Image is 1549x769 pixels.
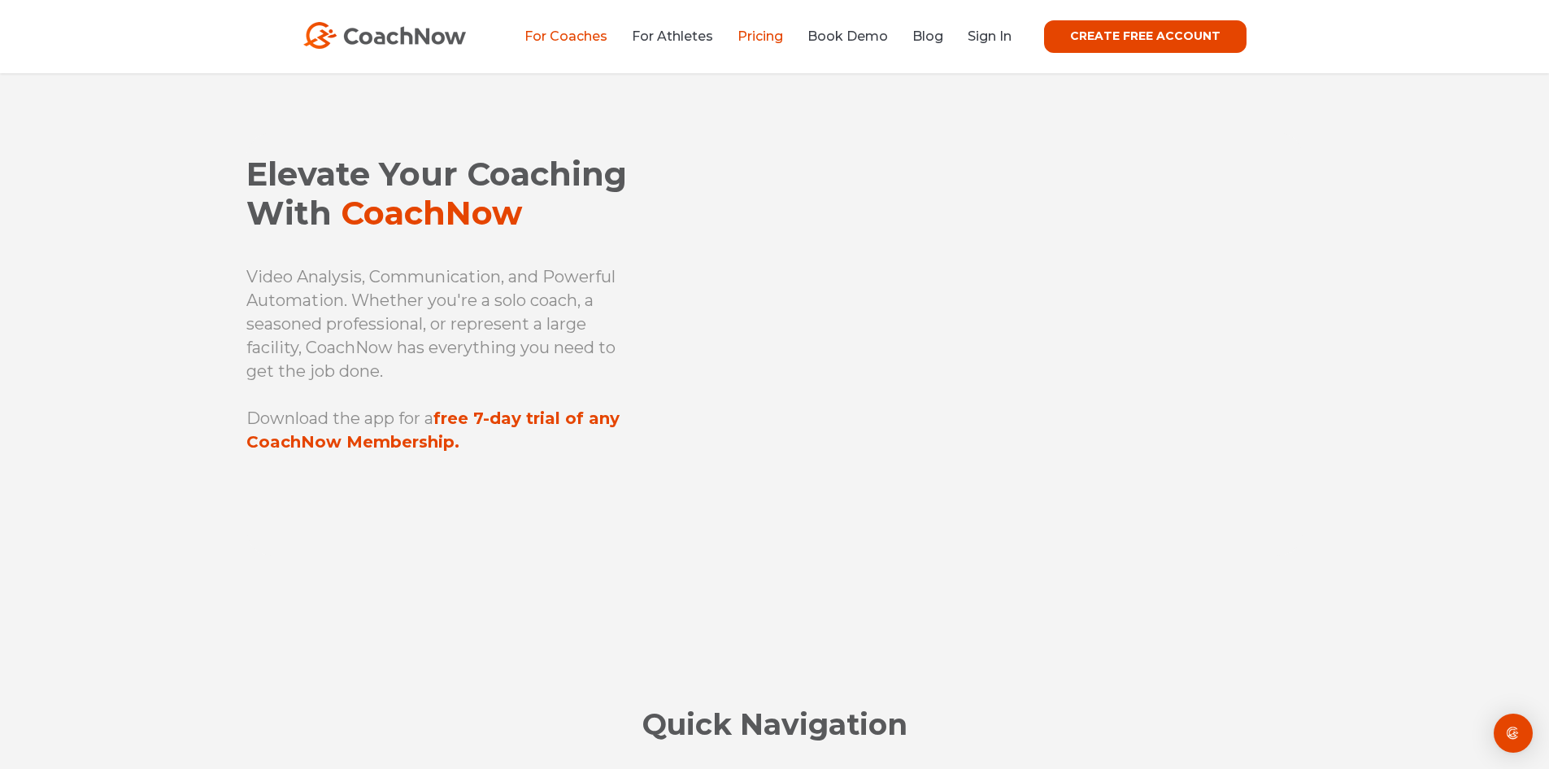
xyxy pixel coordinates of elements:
[246,265,646,383] p: Video Analysis, Communication, and Powerful Automation. Whether you're a solo coach, a seasoned p...
[246,407,646,454] p: Download the app for a
[246,409,620,452] strong: free 7-day trial of any CoachNow Membership.
[632,28,713,44] a: For Athletes
[341,193,522,233] span: CoachNow
[711,172,1303,510] iframe: YouTube video player
[807,28,888,44] a: Book Demo
[1494,714,1533,753] div: Open Intercom Messenger
[524,28,607,44] a: For Coaches
[912,28,943,44] a: Blog
[968,28,1012,44] a: Sign In
[246,154,627,233] span: Elevate Your Coaching With
[1044,20,1247,53] a: CREATE FREE ACCOUNT
[642,706,907,742] span: Quick Navigation
[303,22,466,49] img: CoachNow Logo
[246,478,531,553] iframe: Embedded CTA
[738,28,783,44] a: Pricing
